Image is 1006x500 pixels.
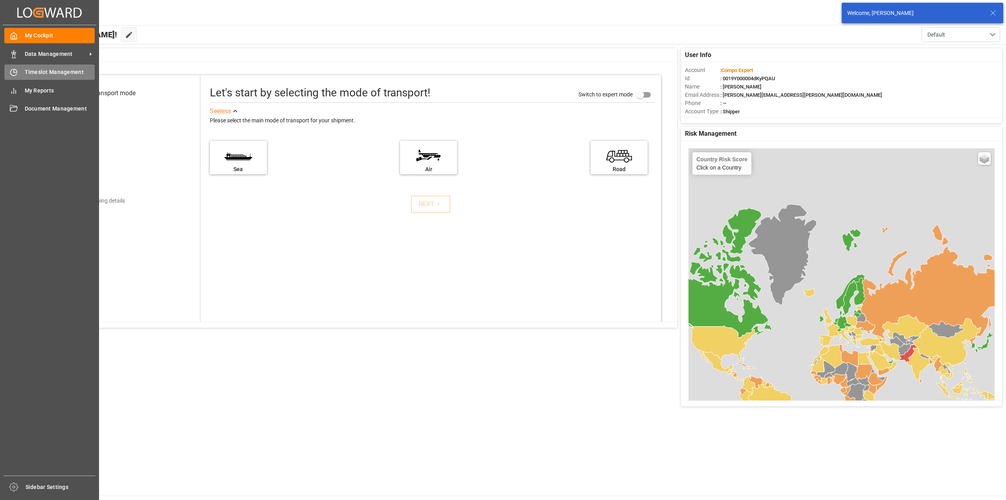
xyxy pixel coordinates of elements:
[721,67,753,73] span: Compo Expert
[404,165,453,173] div: Air
[210,85,430,101] div: Let's start by selecting the mode of transport!
[685,74,720,83] span: Id
[696,156,747,162] h4: Country Risk Score
[411,196,450,213] button: NEXT
[75,89,136,98] div: Select transport mode
[4,65,95,80] a: Timeslot Management
[25,68,95,76] span: Timeslot Management
[26,483,96,491] span: Sidebar Settings
[685,129,736,138] span: Risk Management
[927,31,945,39] span: Default
[720,67,753,73] span: :
[720,76,775,81] span: : 0019Y000004dKyPQAU
[720,109,740,114] span: : Shipper
[720,92,882,98] span: : [PERSON_NAME][EMAIL_ADDRESS][PERSON_NAME][DOMAIN_NAME]
[720,84,762,90] span: : [PERSON_NAME]
[696,156,747,171] div: Click on a Country
[25,105,95,113] span: Document Management
[25,50,87,58] span: Data Management
[4,101,95,116] a: Document Management
[685,91,720,99] span: Email Address
[210,116,655,125] div: Please select the main mode of transport for your shipment.
[25,31,95,40] span: My Cockpit
[419,199,442,209] div: NEXT
[76,197,125,205] div: Add shipping details
[595,165,644,173] div: Road
[978,152,991,165] a: Layers
[685,50,711,60] span: User Info
[685,83,720,91] span: Name
[685,99,720,107] span: Phone
[847,9,982,17] div: Welcome, [PERSON_NAME]
[578,91,633,98] span: Switch to expert mode
[720,100,727,106] span: : —
[25,87,95,95] span: My Reports
[210,107,231,116] div: See less
[922,27,1000,42] button: open menu
[4,28,95,43] a: My Cockpit
[685,66,720,74] span: Account
[214,165,263,173] div: Sea
[685,107,720,116] span: Account Type
[4,83,95,98] a: My Reports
